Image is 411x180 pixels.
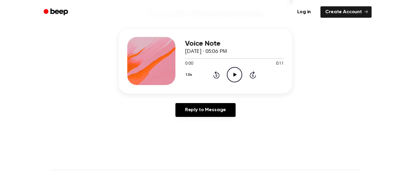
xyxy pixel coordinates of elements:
span: 0:11 [276,61,284,67]
h3: Voice Note [185,40,284,48]
span: 0:00 [185,61,193,67]
a: Beep [39,6,73,18]
a: Create Account [320,6,372,18]
a: Reply to Message [175,103,236,117]
button: 1.0x [185,70,194,80]
span: [DATE] · 05:06 PM [185,49,227,54]
a: Log in [291,5,317,19]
